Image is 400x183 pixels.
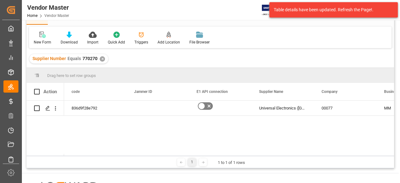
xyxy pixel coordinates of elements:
div: File Browser [189,39,210,45]
div: Download [61,39,78,45]
span: code [72,89,80,94]
span: Drag here to set row groups [47,73,96,78]
img: Exertis%20JAM%20-%20Email%20Logo.jpg_1722504956.jpg [262,5,283,16]
span: E1 API connection [197,89,228,94]
span: 770270 [82,56,97,61]
a: Home [27,13,37,18]
div: Triggers [134,39,148,45]
span: Supplier Name [259,89,283,94]
div: Table details have been updated. Refresh the Page!. [274,7,389,13]
div: Universal Electronics ([GEOGRAPHIC_DATA]) [252,101,314,115]
div: 1 to 1 of 1 rows [218,160,245,166]
div: 00077 [314,101,377,115]
div: 1 [188,158,196,166]
div: Quick Add [108,39,125,45]
span: Supplier Number [32,56,66,61]
div: Press SPACE to select this row. [27,101,64,116]
div: Action [43,89,57,94]
div: 836d9f28e792 [64,101,127,115]
div: ✕ [100,56,105,62]
div: Import [87,39,98,45]
span: Jammer ID [134,89,152,94]
div: Vendor Master [27,3,69,12]
div: New Form [34,39,51,45]
div: Add Location [157,39,180,45]
span: Company [322,89,337,94]
span: Equals [67,56,81,61]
